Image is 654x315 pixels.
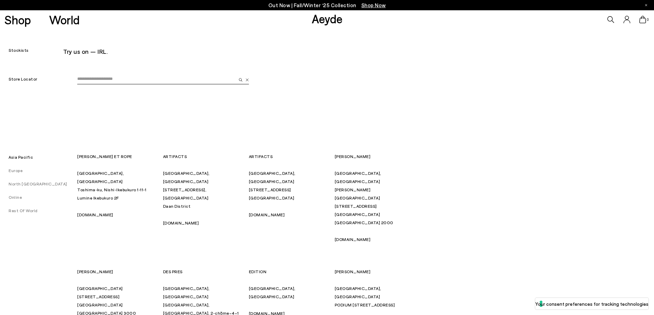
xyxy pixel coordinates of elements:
a: Shop [4,14,31,26]
p: [GEOGRAPHIC_DATA], [GEOGRAPHIC_DATA] [STREET_ADDRESS], [GEOGRAPHIC_DATA] Daan District [163,169,240,210]
img: search.svg [239,78,242,82]
p: [GEOGRAPHIC_DATA], [GEOGRAPHIC_DATA] Toshima-ku, Nishi-Ikebukuro 1-11-1 Lumine Ikebukuro 2F [77,169,154,202]
p: [GEOGRAPHIC_DATA], [GEOGRAPHIC_DATA] [PERSON_NAME][GEOGRAPHIC_DATA] [STREET_ADDRESS] [GEOGRAPHIC_... [335,169,412,227]
p: [PERSON_NAME] [77,267,154,276]
div: Try us on — IRL. [63,45,406,58]
p: [PERSON_NAME] ET ROPE [77,152,154,160]
p: [GEOGRAPHIC_DATA], [GEOGRAPHIC_DATA] [STREET_ADDRESS] [GEOGRAPHIC_DATA] [249,169,326,202]
span: 0 [646,18,650,22]
a: [DOMAIN_NAME] [163,220,199,225]
a: World [49,14,80,26]
a: 0 [639,16,646,23]
p: ARTIFACTS [163,152,240,160]
a: [DOMAIN_NAME] [335,237,371,242]
a: [DOMAIN_NAME] [249,212,285,217]
p: DES PRES [163,267,240,276]
p: [PERSON_NAME] [335,152,412,160]
p: [PERSON_NAME] [335,267,412,276]
p: [GEOGRAPHIC_DATA], [GEOGRAPHIC_DATA] PODIUM [STREET_ADDRESS] [335,284,412,309]
p: ARTIFACTS [249,152,326,160]
a: Aeyde [312,11,343,26]
button: Your consent preferences for tracking technologies [535,298,649,310]
img: close.svg [245,78,249,82]
span: Navigate to /collections/new-in [362,2,386,8]
p: Out Now | Fall/Winter ‘25 Collection [268,1,386,10]
p: EDITION [249,267,326,276]
label: Your consent preferences for tracking technologies [535,300,649,307]
p: [GEOGRAPHIC_DATA], [GEOGRAPHIC_DATA] [249,284,326,301]
a: [DOMAIN_NAME] [77,212,113,217]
